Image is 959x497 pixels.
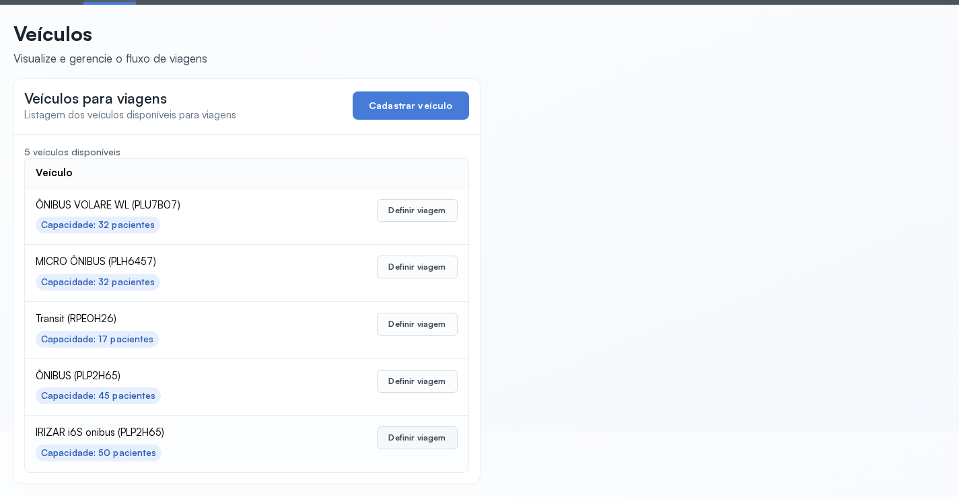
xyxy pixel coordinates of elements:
p: Veículos [13,22,207,46]
div: Capacidade: 32 pacientes [41,219,155,231]
button: Definir viagem [377,313,457,336]
button: Definir viagem [377,426,457,449]
span: IRIZAR i6S onibus (PLP2H65) [36,426,289,439]
button: Cadastrar veículo [353,91,469,120]
div: Capacidade: 45 pacientes [41,390,155,402]
button: Definir viagem [377,199,457,222]
div: Visualize e gerencie o fluxo de viagens [13,51,207,65]
div: Capacidade: 17 pacientes [41,334,153,345]
span: ÔNIBUS VOLARE WL (PLU7B07) [36,199,289,212]
span: Transit (RPE0H26) [36,313,289,326]
span: ÔNIBUS (PLP2H65) [36,370,289,383]
span: Veículos para viagens [24,89,167,107]
button: Definir viagem [377,256,457,278]
button: Definir viagem [377,370,457,393]
div: Capacidade: 50 pacientes [41,447,156,459]
span: MICRO ÔNIBUS (PLH6457) [36,256,289,268]
div: 5 veículos disponíveis [24,146,469,158]
div: Capacidade: 32 pacientes [41,276,155,288]
div: Veículo [36,167,73,180]
span: Listagem dos veículos disponíveis para viagens [24,108,236,121]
